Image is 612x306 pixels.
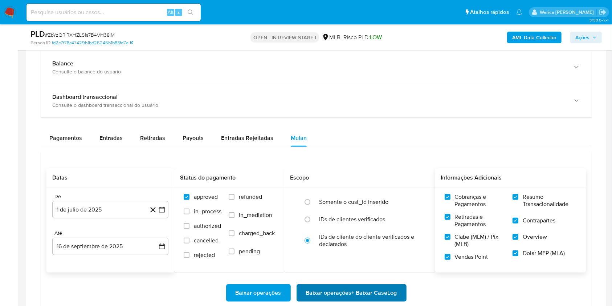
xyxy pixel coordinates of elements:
b: AML Data Collector [512,32,556,43]
span: 3.159.0-rc-1 [589,17,608,23]
input: Pesquise usuários ou casos... [26,8,201,17]
span: # ZbYzQRIRXHZLS1s7B4VH38lM [45,31,115,39]
a: fd2c7f78c47429b1bd26246b1b83fd7e [52,40,133,46]
span: LOW [370,33,382,41]
span: Alt [168,9,174,16]
span: s [178,9,180,16]
button: Ações [570,32,602,43]
span: Ações [575,32,589,43]
button: search-icon [183,7,198,17]
div: MLB [322,33,340,41]
span: Atalhos rápidos [470,8,509,16]
a: Sair [599,8,607,16]
b: Person ID [30,40,50,46]
a: Notificações [516,9,522,15]
span: Risco PLD: [343,33,382,41]
b: PLD [30,28,45,40]
p: werica.jgaldencio@mercadolivre.com [540,9,596,16]
button: AML Data Collector [507,32,562,43]
p: OPEN - IN REVIEW STAGE I [250,32,319,43]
